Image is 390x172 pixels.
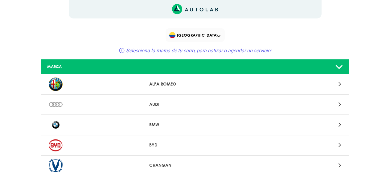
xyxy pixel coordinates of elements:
[149,122,241,128] p: BMW
[49,78,63,91] img: ALFA ROMEO
[43,64,144,70] div: MARCA
[166,28,225,42] div: Flag of COLOMBIA[GEOGRAPHIC_DATA]
[49,98,63,111] img: AUDI
[149,162,241,169] p: CHANGAN
[169,32,175,38] img: Flag of COLOMBIA
[49,118,63,132] img: BMW
[49,138,63,152] img: BYD
[149,101,241,108] p: AUDI
[126,48,272,54] span: Selecciona la marca de tu carro, para cotizar o agendar un servicio:
[169,31,222,39] span: [GEOGRAPHIC_DATA]
[41,59,349,74] a: MARCA
[149,81,241,87] p: ALFA ROMEO
[172,6,218,12] a: Link al sitio de autolab
[149,142,241,148] p: BYD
